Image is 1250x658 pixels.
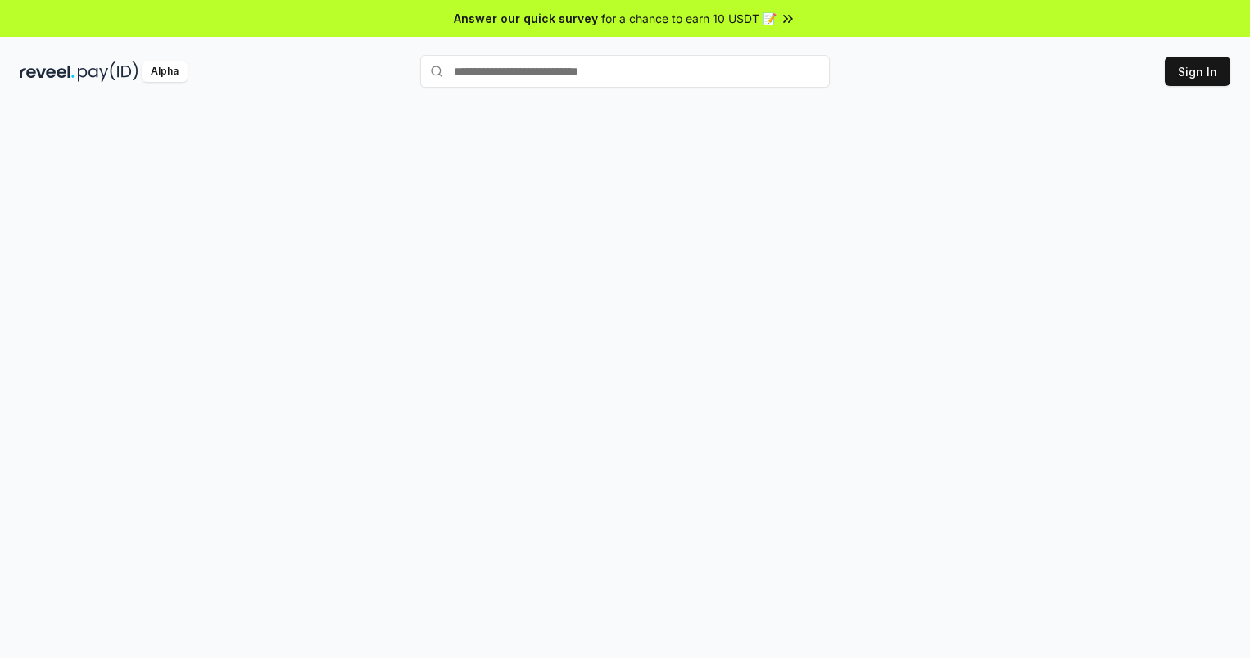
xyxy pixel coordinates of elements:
img: pay_id [78,61,138,82]
img: reveel_dark [20,61,75,82]
button: Sign In [1165,57,1230,86]
span: Answer our quick survey [454,10,598,27]
span: for a chance to earn 10 USDT 📝 [601,10,777,27]
div: Alpha [142,61,188,82]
